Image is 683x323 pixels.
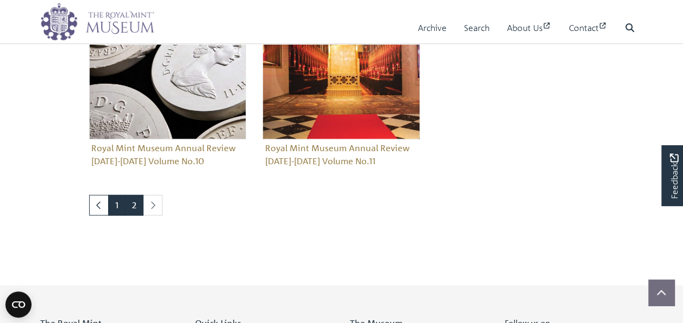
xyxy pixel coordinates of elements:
[40,3,154,41] img: logo_wide.png
[661,145,683,206] a: Would you like to provide feedback?
[667,154,680,199] span: Feedback
[108,195,126,215] a: Goto page 1
[125,195,143,215] span: Goto page 2
[507,13,552,44] a: About Us
[89,195,594,215] nav: pagination
[418,13,447,44] a: Archive
[89,195,109,215] a: Previous page
[5,291,32,318] button: Open CMP widget
[648,279,674,306] button: Scroll to top
[569,13,607,44] a: Contact
[464,13,490,44] a: Search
